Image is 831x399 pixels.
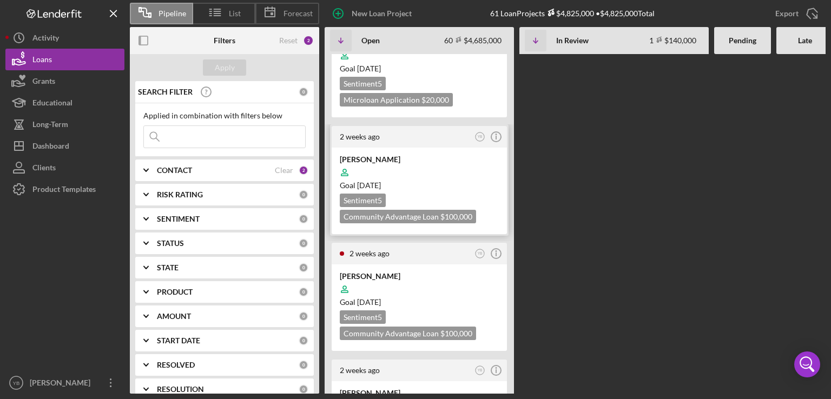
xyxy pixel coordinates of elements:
div: Applied in combination with filters below [143,111,306,120]
div: Dashboard [32,135,69,159]
button: Apply [203,59,246,76]
div: Sentiment 5 [340,77,386,90]
button: Grants [5,70,124,92]
b: RISK RATING [157,190,203,199]
button: YB[PERSON_NAME] [5,372,124,394]
div: $4,825,000 [545,9,594,18]
text: YB [478,135,483,138]
div: Apply [215,59,235,76]
button: Loans [5,49,124,70]
div: Loans [32,49,52,73]
span: $100,000 [440,329,472,338]
b: PRODUCT [157,288,193,296]
b: STATE [157,263,179,272]
div: Product Templates [32,178,96,203]
div: 0 [299,87,308,97]
div: Educational [32,92,72,116]
b: SEARCH FILTER [138,88,193,96]
div: Microloan Application [340,93,453,107]
div: 0 [299,214,308,224]
b: Pending [729,36,756,45]
div: Community Advantage Loan [340,327,476,340]
div: Sentiment 5 [340,310,386,324]
a: 2 weeks agoYB[PERSON_NAME]Goal [DATE]Sentiment5Community Advantage Loan $100,000 [330,124,509,236]
span: $20,000 [421,95,449,104]
button: Educational [5,92,124,114]
button: YB [473,363,487,378]
div: [PERSON_NAME] [340,154,499,165]
b: AMOUNT [157,312,191,321]
div: Sentiment 5 [340,194,386,207]
div: [PERSON_NAME] [27,372,97,396]
button: New Loan Project [325,3,423,24]
b: SENTIMENT [157,215,200,223]
span: Goal [340,64,381,73]
button: YB [473,247,487,261]
span: List [229,9,241,18]
button: Long-Term [5,114,124,135]
button: Dashboard [5,135,124,157]
div: 0 [299,190,308,199]
button: Clients [5,157,124,178]
div: [PERSON_NAME] [340,271,499,282]
b: STATUS [157,239,184,248]
span: Pipeline [159,9,186,18]
div: Clear [275,166,293,175]
span: Forecast [283,9,313,18]
b: Late [798,36,812,45]
div: 61 Loan Projects • $4,825,000 Total [490,9,655,18]
time: 2025-09-09 17:33 [340,365,380,375]
b: RESOLUTION [157,385,204,394]
time: 10/26/2025 [357,64,381,73]
button: YB [473,130,487,144]
div: 2 [299,165,308,175]
text: YB [478,368,483,372]
div: Grants [32,70,55,95]
div: 2 [303,35,314,46]
button: Activity [5,27,124,49]
div: Reset [279,36,298,45]
time: 2025-09-10 04:17 [349,249,390,258]
time: 11/17/2025 [357,181,381,190]
div: Activity [32,27,59,51]
div: 0 [299,238,308,248]
span: $100,000 [440,212,472,221]
div: 1 $140,000 [649,36,696,45]
b: Filters [214,36,235,45]
div: Clients [32,157,56,181]
div: 60 $4,685,000 [444,36,502,45]
div: 0 [299,311,308,321]
div: Community Advantage Loan [340,210,476,223]
div: Export [775,3,799,24]
a: 2 weeks agoYB[PERSON_NAME]Goal [DATE]Sentiment5Community Advantage Loan $100,000 [330,241,509,353]
span: Goal [340,181,381,190]
div: 0 [299,263,308,272]
div: 0 [299,336,308,345]
div: 0 [299,384,308,394]
span: Goal [340,297,381,307]
b: RESOLVED [157,361,195,369]
b: START DATE [157,336,200,345]
text: YB [13,380,20,386]
div: 0 [299,360,308,370]
div: [PERSON_NAME] [340,388,499,398]
b: Open [361,36,380,45]
a: [PERSON_NAME]Goal [DATE]Sentiment5Microloan Application $20,000 [330,8,509,119]
button: Product Templates [5,178,124,200]
time: 2025-09-10 16:55 [340,132,380,141]
div: New Loan Project [352,3,412,24]
b: In Review [556,36,589,45]
b: CONTACT [157,166,192,175]
div: Open Intercom Messenger [794,351,820,377]
text: YB [478,251,483,255]
div: 0 [299,287,308,297]
button: Export [764,3,826,24]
